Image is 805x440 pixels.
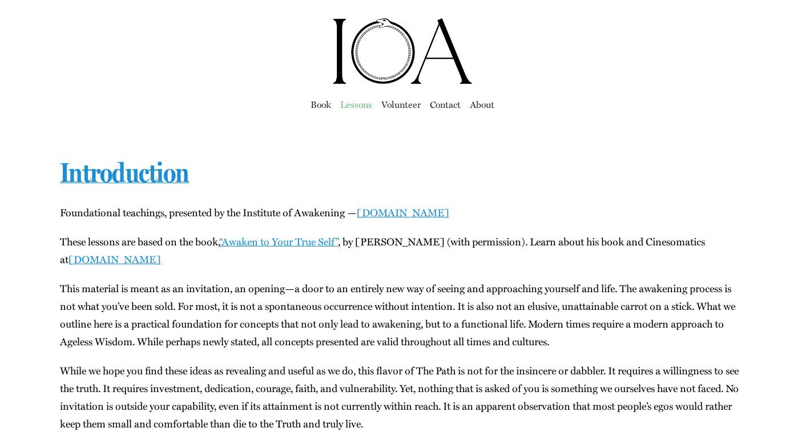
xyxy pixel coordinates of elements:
[60,156,189,188] a: Introduction
[60,86,745,122] nav: Main
[357,205,449,220] a: [DOMAIN_NAME]
[311,96,331,112] a: Book
[430,96,461,112] a: Con­tact
[340,96,372,112] a: Lessons
[331,15,474,30] a: ioa-logo
[60,280,745,350] p: This mate­r­i­al is meant as an invi­ta­tion, an opening—a door to an entire­ly new way of see­in...
[470,96,494,112] a: About
[60,362,745,433] p: While we hope you find these ideas as reveal­ing and use­ful as we do, this fla­vor of The Path i...
[331,17,474,86] img: Institute of Awakening
[60,204,745,221] p: Foun­da­tion­al teach­ings, pre­sent­ed by the Insti­tute of Awak­en­ing —
[219,234,338,249] a: “Awak­en to Your True Self”
[60,233,745,268] p: These lessons are based on the book, , by [PERSON_NAME] (with per­mis­sion). Learn about his book...
[381,96,421,112] a: Vol­un­teer
[69,252,161,267] a: [DOMAIN_NAME]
